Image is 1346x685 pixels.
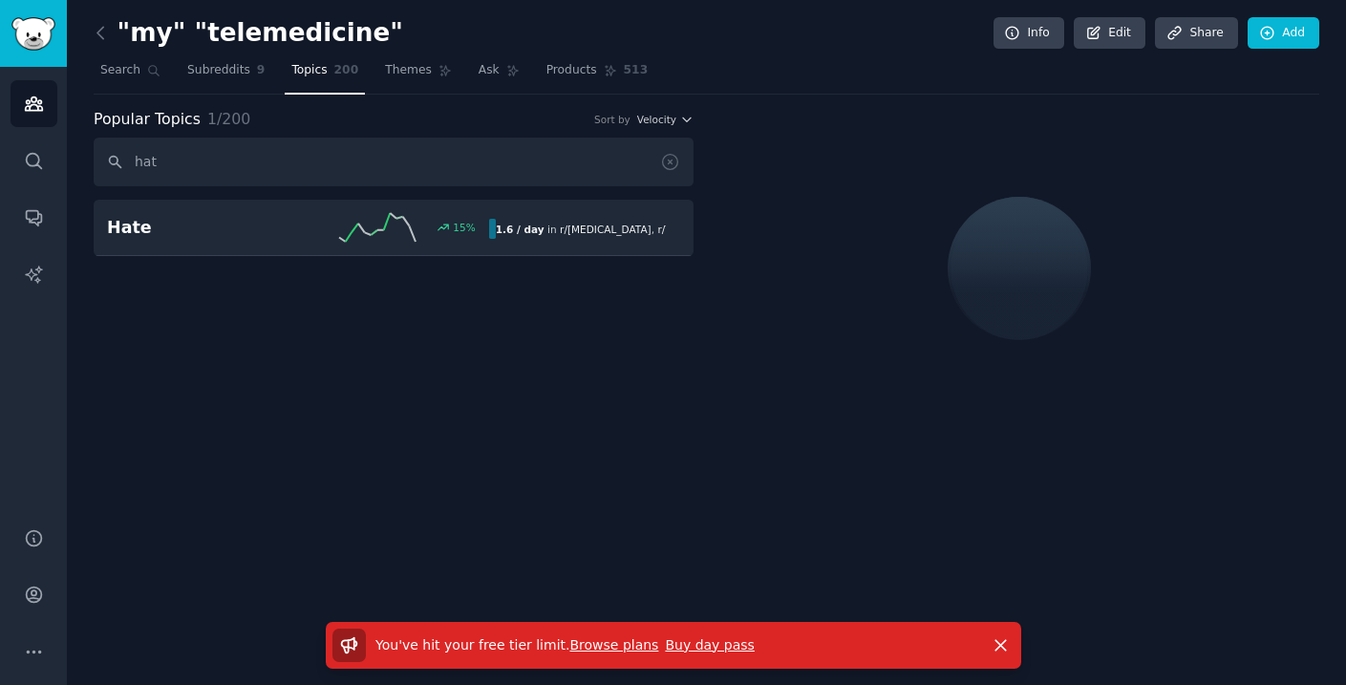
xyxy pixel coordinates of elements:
span: 200 [334,62,359,79]
h2: Hate [107,216,298,240]
span: r/ [MEDICAL_DATA] [560,224,652,235]
span: 9 [257,62,266,79]
a: Ask [472,55,526,95]
input: Search topics [94,138,694,186]
a: Subreddits9 [181,55,271,95]
span: Products [546,62,597,79]
span: Popular Topics [94,108,201,132]
span: Subreddits [187,62,250,79]
span: Themes [385,62,432,79]
img: GummySearch logo [11,17,55,51]
a: Themes [378,55,459,95]
a: Info [993,17,1064,50]
a: Search [94,55,167,95]
span: r/ TalkTherapy [658,224,726,235]
button: Velocity [637,113,694,126]
span: , [652,224,654,235]
span: Velocity [637,113,676,126]
div: in [489,219,667,239]
a: Buy day pass [665,637,754,653]
a: Browse plans [569,637,658,653]
div: 15 % [453,221,475,234]
a: Topics200 [285,55,365,95]
a: Add [1248,17,1319,50]
span: Search [100,62,140,79]
span: You've hit your free tier limit . [375,637,569,653]
a: Products513 [540,55,654,95]
span: 1 / 200 [207,110,250,128]
a: Share [1155,17,1237,50]
b: 1.6 / day [496,224,545,235]
span: 513 [624,62,649,79]
span: Ask [479,62,500,79]
div: Sort by [594,113,630,126]
span: Topics [291,62,327,79]
h2: "my" "telemedicine" [94,18,403,49]
a: Edit [1074,17,1145,50]
a: Hate15%1.6 / dayin r/[MEDICAL_DATA],r/TalkTherapy [94,200,694,256]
